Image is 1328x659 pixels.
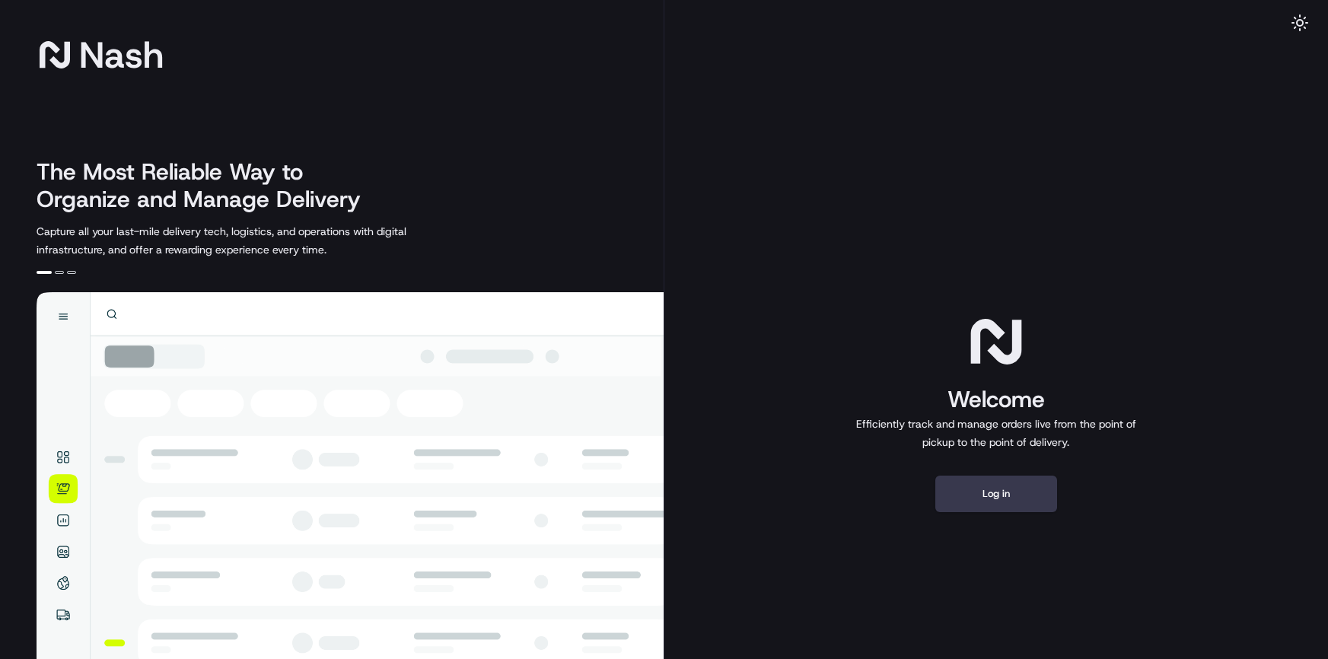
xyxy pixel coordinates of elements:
h2: The Most Reliable Way to Organize and Manage Delivery [37,158,377,213]
h1: Welcome [850,384,1142,415]
button: Log in [935,476,1057,512]
span: Nash [79,40,164,70]
p: Efficiently track and manage orders live from the point of pickup to the point of delivery. [850,415,1142,451]
p: Capture all your last-mile delivery tech, logistics, and operations with digital infrastructure, ... [37,222,475,259]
